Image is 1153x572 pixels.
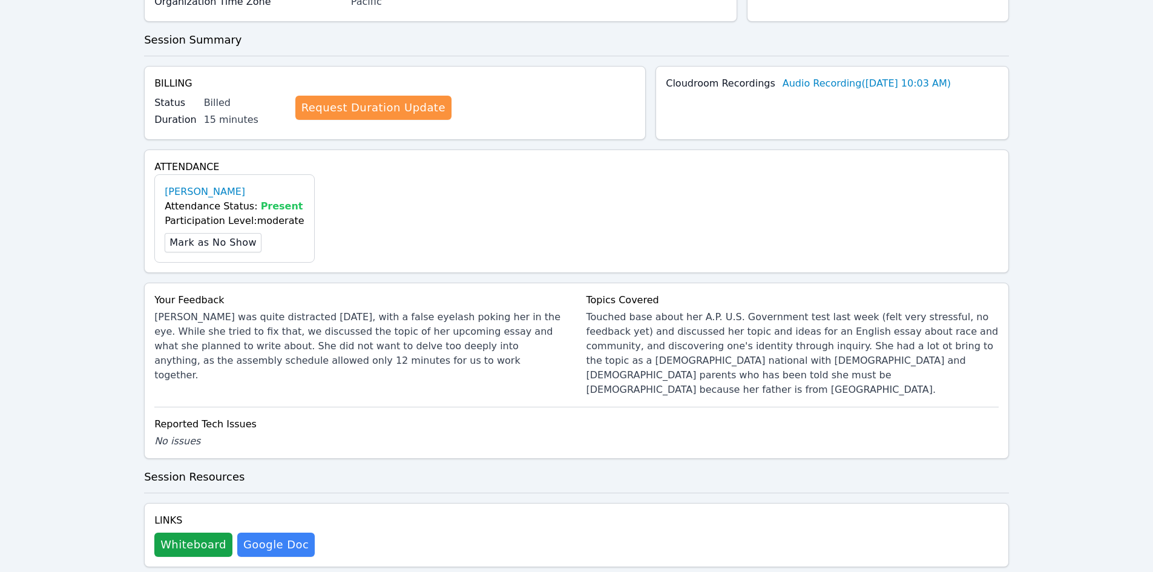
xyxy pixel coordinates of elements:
[154,293,567,307] div: Your Feedback
[295,96,452,120] a: Request Duration Update
[165,214,304,228] div: Participation Level: moderate
[154,533,232,557] button: Whiteboard
[783,76,951,91] a: Audio Recording([DATE] 10:03 AM)
[154,310,567,383] div: [PERSON_NAME] was quite distracted [DATE], with a false eyelash poking her in the eye. While she ...
[154,513,315,528] h4: Links
[154,113,197,127] label: Duration
[165,185,245,199] a: [PERSON_NAME]
[666,76,775,91] label: Cloudroom Recordings
[165,199,304,214] div: Attendance Status:
[144,468,1009,485] h3: Session Resources
[586,310,999,397] div: Touched base about her A.P. U.S. Government test last week (felt very stressful, no feedback yet)...
[261,200,303,212] span: Present
[144,31,1009,48] h3: Session Summary
[154,435,200,447] span: No issues
[237,533,315,557] a: Google Doc
[154,417,999,432] div: Reported Tech Issues
[204,96,286,110] div: Billed
[154,96,197,110] label: Status
[586,293,999,307] div: Topics Covered
[154,76,636,91] h4: Billing
[165,233,261,252] button: Mark as No Show
[204,113,286,127] div: 15 minutes
[154,160,999,174] h4: Attendance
